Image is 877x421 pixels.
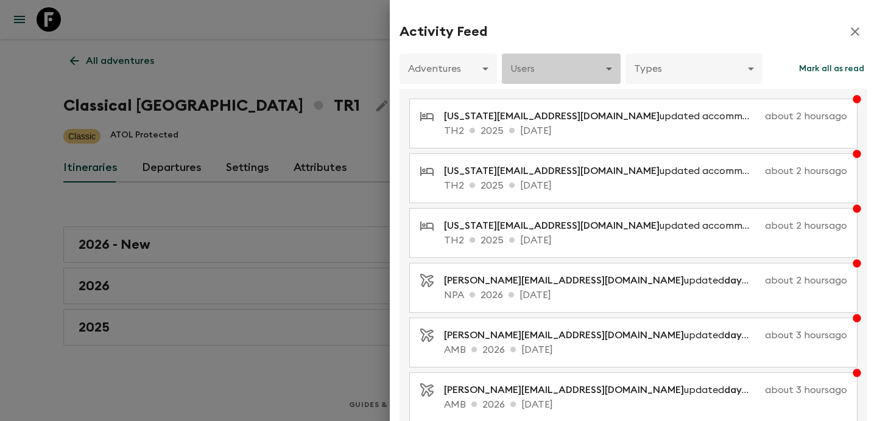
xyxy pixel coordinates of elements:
p: updated accommodation [444,218,760,233]
p: about 2 hours ago [765,218,847,233]
div: Users [502,52,621,86]
p: AMB 2026 [DATE] [444,397,847,412]
span: [PERSON_NAME][EMAIL_ADDRESS][DOMAIN_NAME] [444,330,684,340]
p: TH2 2025 [DATE] [444,233,847,248]
div: Adventures [400,52,497,86]
p: AMB 2026 [DATE] [444,343,847,357]
p: updated accommodation [444,164,760,178]
h2: Activity Feed [400,24,487,40]
span: days before departure for EB [724,385,863,395]
span: [US_STATE][EMAIL_ADDRESS][DOMAIN_NAME] [444,111,660,121]
p: updated [444,273,760,288]
p: updated accommodation [444,109,760,124]
p: about 2 hours ago [765,109,847,124]
span: [PERSON_NAME][EMAIL_ADDRESS][DOMAIN_NAME] [444,385,684,395]
span: days before departure for EB [724,330,863,340]
p: about 3 hours ago [765,383,847,397]
p: updated [444,383,760,397]
p: about 2 hours ago [765,164,847,178]
p: about 3 hours ago [765,328,847,343]
p: TH2 2025 [DATE] [444,178,847,193]
span: [US_STATE][EMAIL_ADDRESS][DOMAIN_NAME] [444,166,660,176]
span: days before departure for EB [724,276,863,285]
p: about 2 hours ago [765,273,847,288]
p: updated [444,328,760,343]
button: Mark all as read [796,54,867,84]
p: NPA 2026 [DATE] [444,288,847,302]
span: [PERSON_NAME][EMAIL_ADDRESS][DOMAIN_NAME] [444,276,684,285]
p: TH2 2025 [DATE] [444,124,847,138]
span: [US_STATE][EMAIL_ADDRESS][DOMAIN_NAME] [444,221,660,231]
div: Types [625,52,763,86]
